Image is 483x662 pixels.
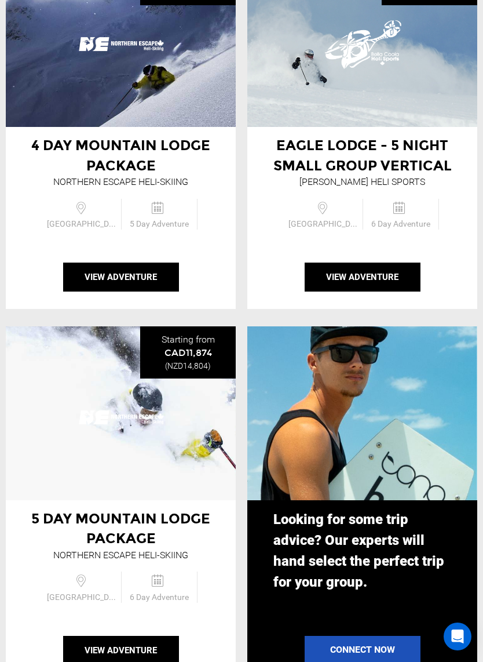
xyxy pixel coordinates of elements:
[164,347,212,358] span: CAD11,874
[63,263,179,292] button: View Adventure
[305,263,420,292] button: View Adventure
[319,2,406,78] img: images
[444,623,471,650] div: Open Intercom Messenger
[273,137,452,173] span: Eagle Lodge - 5 Night Small Group Vertical
[53,176,188,189] div: Northern Escape Heli-Skiing
[78,2,164,78] img: images
[31,510,210,547] span: 5 Day Mountain Lodge Package
[78,376,164,451] img: images
[273,509,451,592] p: Looking for some trip advice? Our experts will hand select the perfect trip for your group.
[363,218,438,230] span: 6 Day Adventure
[44,591,120,603] span: [GEOGRAPHIC_DATA]
[286,218,362,230] span: [GEOGRAPHIC_DATA]
[299,176,425,189] div: [PERSON_NAME] Heli Sports
[122,591,197,603] span: 6 Day Adventure
[31,137,210,173] span: 4 Day Mountain Lodge Package
[165,361,211,370] span: (NZD14,804)
[44,218,120,230] span: [GEOGRAPHIC_DATA]
[53,549,188,562] div: Northern Escape Heli-Skiing
[162,334,215,345] span: Starting from
[122,218,197,230] span: 5 Day Adventure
